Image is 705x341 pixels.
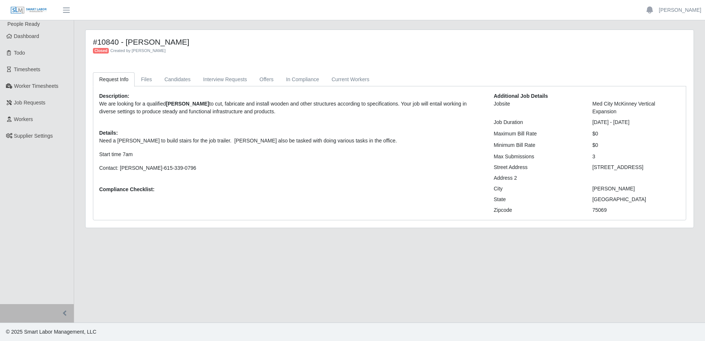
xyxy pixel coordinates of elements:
div: [PERSON_NAME] [587,185,685,193]
a: Current Workers [325,72,375,87]
a: [PERSON_NAME] [659,6,701,14]
div: 75069 [587,206,685,214]
div: Max Submissions [488,153,587,161]
div: Maximum Bill Rate [488,130,587,138]
span: Closed [93,48,109,54]
div: [DATE] - [DATE] [587,118,685,126]
b: Compliance Checklist: [99,186,154,192]
a: Candidates [158,72,197,87]
p: Start time 7am [99,151,483,158]
div: Address 2 [488,174,587,182]
div: [GEOGRAPHIC_DATA] [587,196,685,203]
div: [STREET_ADDRESS] [587,163,685,171]
div: Med City McKinney Vertical Expansion [587,100,685,116]
span: © 2025 Smart Labor Management, LLC [6,329,96,335]
a: Interview Requests [197,72,253,87]
span: Created by [PERSON_NAME] [110,48,166,53]
div: Zipcode [488,206,587,214]
img: SLM Logo [10,6,47,14]
span: Todo [14,50,25,56]
div: City [488,185,587,193]
b: Additional Job Details [494,93,548,99]
p: Need a [PERSON_NAME] to build stairs for the job trailer. [PERSON_NAME] also be tasked with doing... [99,137,483,145]
div: Job Duration [488,118,587,126]
span: Dashboard [14,33,39,39]
span: Job Requests [14,100,46,106]
strong: [PERSON_NAME] [166,101,209,107]
div: State [488,196,587,203]
a: Files [135,72,158,87]
p: We are looking for a qualified to cut, fabricate and install wooden and other structures accordin... [99,100,483,116]
div: 3 [587,153,685,161]
a: Offers [253,72,280,87]
span: Timesheets [14,66,41,72]
a: Request Info [93,72,135,87]
span: Workers [14,116,33,122]
b: Details: [99,130,118,136]
div: Jobsite [488,100,587,116]
span: People Ready [7,21,40,27]
span: Supplier Settings [14,133,53,139]
p: Contact: [PERSON_NAME]-615-339-0796 [99,164,483,172]
div: Minimum Bill Rate [488,141,587,149]
div: $0 [587,130,685,138]
h4: #10840 - [PERSON_NAME] [93,37,535,46]
b: Description: [99,93,129,99]
span: Worker Timesheets [14,83,58,89]
div: Street Address [488,163,587,171]
a: In Compliance [280,72,326,87]
div: $0 [587,141,685,149]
